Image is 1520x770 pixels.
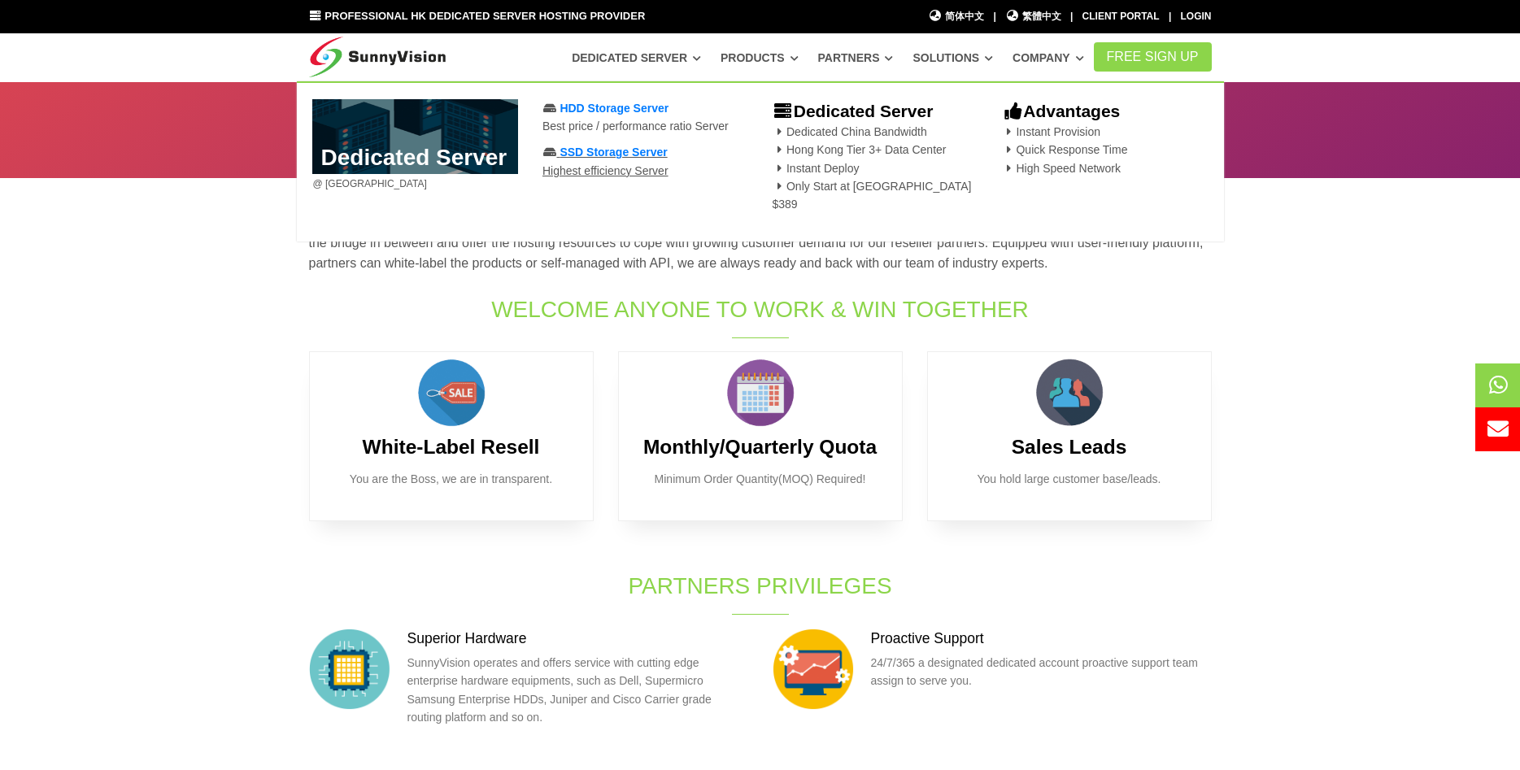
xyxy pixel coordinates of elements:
[407,629,748,649] h3: Superior Hardware
[772,102,933,120] b: Dedicated Server
[297,81,1224,241] div: Dedicated Server
[490,570,1031,602] h1: Partners Privileges
[324,10,645,22] span: Professional HK Dedicated Server Hosting Provider
[407,654,748,727] p: SunnyVision operates and offers service with cutting edge enterprise hardware equipments, such as...
[643,470,878,488] p: Minimum Order Quantity(MOQ) Required!
[572,43,701,72] a: Dedicated Server
[1002,102,1120,120] b: Advantages
[1002,125,1127,175] span: Instant Provision Quick Response Time High Speed Network
[411,352,492,433] img: sales.png
[560,146,667,159] span: SSD Storage Server
[309,629,390,710] img: hardware.png
[309,211,1212,274] p: [DATE], end-users are increasingly demanding, SunnyVision understand the market trends and end-us...
[334,470,568,488] p: You are the Boss, we are in transparent.
[643,436,877,458] b: Monthly/Quarterly Quota
[1012,436,1127,458] b: Sales Leads
[363,436,540,458] b: White-Label Resell
[1070,9,1073,24] li: |
[952,470,1187,488] p: You hold large customer base/leads.
[1013,43,1084,72] a: Company
[721,43,799,72] a: Products
[1029,352,1110,433] img: customer.png
[871,654,1212,690] p: 24/7/365 a designated dedicated account proactive support team assign to serve you.
[772,125,971,211] span: Dedicated China Bandwidth Hong Kong Tier 3+ Data Center Instant Deploy Only Start at [GEOGRAPHIC_...
[542,102,729,133] a: HDD Storage ServerBest price / performance ratio Server
[560,102,669,115] span: HDD Storage Server
[1005,9,1061,24] a: 繁體中文
[818,43,894,72] a: Partners
[312,178,426,189] span: @ [GEOGRAPHIC_DATA]
[929,9,985,24] a: 简体中文
[1181,11,1212,22] a: Login
[542,146,669,176] a: SSD Storage ServerHighest efficiency Server
[490,294,1031,325] h1: Welcome Anyone to Work & Win Together
[993,9,995,24] li: |
[1094,42,1212,72] a: FREE Sign Up
[1082,11,1160,22] a: Client Portal
[871,629,1212,649] h3: Proactive Support
[773,629,854,710] img: support.png
[912,43,993,72] a: Solutions
[720,352,801,433] img: calendar.png
[1169,9,1171,24] li: |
